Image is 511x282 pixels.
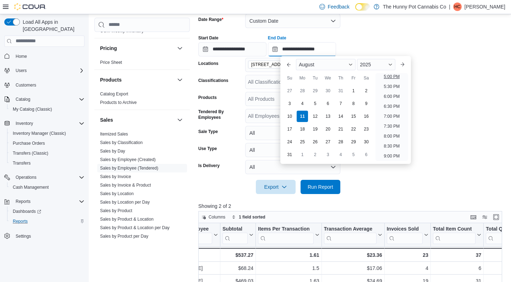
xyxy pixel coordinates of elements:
button: Keyboard shortcuts [469,213,478,221]
nav: Complex example [4,48,84,260]
li: 7:30 PM [381,122,402,131]
div: Fr [348,72,359,84]
a: Dashboards [7,206,87,216]
a: Reports [10,217,31,226]
span: Purchase Orders [13,140,45,146]
a: Home [13,52,30,61]
div: Invoices Sold [386,226,422,244]
div: day-2 [309,149,321,160]
div: day-18 [297,123,308,135]
div: day-14 [335,111,346,122]
span: Reports [16,199,31,204]
div: $537.27 [222,251,253,259]
span: Inventory [16,121,33,126]
div: 1.61 [258,251,319,259]
button: Settings [1,231,87,241]
button: All [245,160,340,174]
div: day-10 [284,111,295,122]
span: 2025 [360,62,371,67]
div: day-29 [309,85,321,96]
div: Hugh Cole [453,2,462,11]
button: Custom Date [245,14,340,28]
button: Previous Month [283,59,295,70]
li: 5:00 PM [381,72,402,81]
div: [PERSON_NAME] [162,264,218,272]
div: day-31 [284,149,295,160]
button: Transaction Average [324,226,382,244]
label: Date Range [198,17,224,22]
span: Reports [13,219,28,224]
button: All [245,126,340,140]
span: HC [454,2,460,11]
h3: Products [100,76,122,83]
div: day-28 [297,85,308,96]
div: day-4 [335,149,346,160]
span: Feedback [328,3,350,10]
span: Customers [16,82,36,88]
p: The Hunny Pot Cannabis Co [383,2,446,11]
button: Operations [13,173,39,182]
div: 4 [386,264,428,272]
div: day-24 [284,136,295,148]
div: 1.5 [258,264,319,272]
a: Purchase Orders [10,139,48,148]
button: Users [1,66,87,76]
button: Pricing [176,44,184,52]
span: Catalog [16,96,30,102]
div: Total Item Count [433,226,476,244]
div: Tendered Employee [162,226,212,244]
div: day-25 [297,136,308,148]
span: Run Report [308,183,333,190]
label: Tendered By Employees [198,109,242,120]
div: Transaction Average [324,226,376,244]
label: Use Type [198,146,217,151]
button: Catalog [13,95,33,104]
div: Mo [297,72,308,84]
div: day-27 [322,136,334,148]
a: Inventory Manager (Classic) [10,129,69,138]
a: Sales by Product per Day [100,234,148,239]
a: Transfers [10,159,33,167]
span: 2173 Yonge St [248,61,302,68]
a: Products to Archive [100,100,137,105]
button: Transfers (Classic) [7,148,87,158]
div: day-1 [348,85,359,96]
div: day-7 [335,98,346,109]
div: day-2 [361,85,372,96]
span: Users [13,66,84,75]
a: Sales by Product & Location per Day [100,225,170,230]
div: We [322,72,334,84]
div: day-21 [335,123,346,135]
a: Customers [13,81,39,89]
span: Settings [13,231,84,240]
span: Load All Apps in [GEOGRAPHIC_DATA] [20,18,84,33]
button: Next month [397,59,408,70]
div: Items Per Transaction [258,226,314,232]
div: day-4 [297,98,308,109]
button: 1 field sorted [229,213,268,221]
button: Invoices Sold [386,226,428,244]
div: 6 [433,264,481,272]
input: Press the down key to enter a popover containing a calendar. Press the escape key to close the po... [268,42,336,56]
h3: Pricing [100,45,117,52]
button: Reports [13,197,33,206]
a: Sales by Location per Day [100,200,150,205]
span: Customers [13,81,84,89]
label: End Date [268,35,286,41]
div: day-15 [348,111,359,122]
span: Inventory Manager (Classic) [13,131,66,136]
div: Invoices Sold [386,226,422,232]
div: day-26 [309,136,321,148]
div: Products [94,90,190,110]
button: Subtotal [222,226,253,244]
span: Settings [16,233,31,239]
div: day-29 [348,136,359,148]
button: Total Item Count [433,226,481,244]
span: [STREET_ADDRESS] [251,61,293,68]
li: 5:30 PM [381,82,402,91]
span: Dashboards [13,209,41,214]
button: Users [13,66,29,75]
div: $23.36 [324,251,382,259]
a: Settings [13,232,34,240]
div: day-27 [284,85,295,96]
